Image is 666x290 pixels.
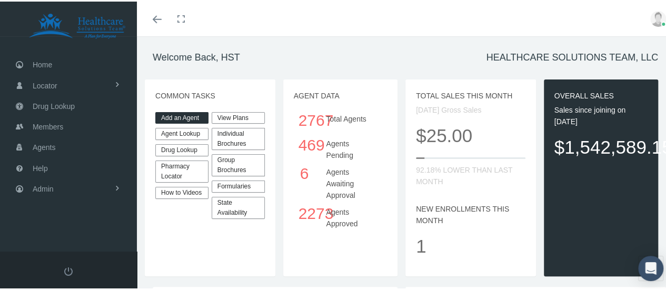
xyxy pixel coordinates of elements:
[638,254,663,279] div: Open Intercom Messenger
[212,111,265,123] a: View Plans
[155,111,208,123] a: Add an Agent
[33,136,56,156] span: Agents
[416,104,481,113] span: [DATE] Gross Sales
[294,88,387,100] p: AGENT DATA
[416,119,525,148] p: $25.00
[155,126,208,138] a: Agent Lookup
[554,104,625,124] span: Sales since joining on [DATE]
[486,51,658,62] h1: HEALTHCARE SOLUTIONS TEAM, LLC
[299,159,311,184] div: 6
[153,51,240,62] h1: Welcome Back, HST
[33,177,54,197] span: Admin
[416,164,512,184] span: 92.18% LOWER THAN LAST MONTH
[318,159,384,199] div: Agents Awaiting Approval
[212,126,265,148] div: Individual Brochures
[14,12,140,38] img: HEALTHCARE SOLUTIONS TEAM, LLC
[554,88,648,100] p: OVERALL SALES
[33,115,63,135] span: Members
[416,88,525,100] p: TOTAL SALES THIS MONTH
[299,106,311,131] div: 2767
[155,159,208,181] a: Pharmacy Locator
[212,153,265,175] div: Group Brochures
[155,185,208,197] a: How to Videos
[650,9,666,25] img: user-placeholder.jpg
[318,131,384,159] div: Agents Pending
[416,230,525,259] p: 1
[554,131,648,160] p: $1,542,589.15
[212,195,265,217] a: State Availability
[299,131,311,156] div: 469
[212,179,265,191] div: Formularies
[33,157,48,177] span: Help
[416,202,525,225] p: NEW ENROLLMENTS THIS MONTH
[318,199,384,228] div: Agents Approved
[33,74,57,94] span: Locator
[155,143,208,155] a: Drug Lookup
[33,95,75,115] span: Drug Lookup
[155,88,265,100] p: COMMON TASKS
[318,106,384,131] div: Total Agents
[33,53,52,73] span: Home
[299,199,311,224] div: 2273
